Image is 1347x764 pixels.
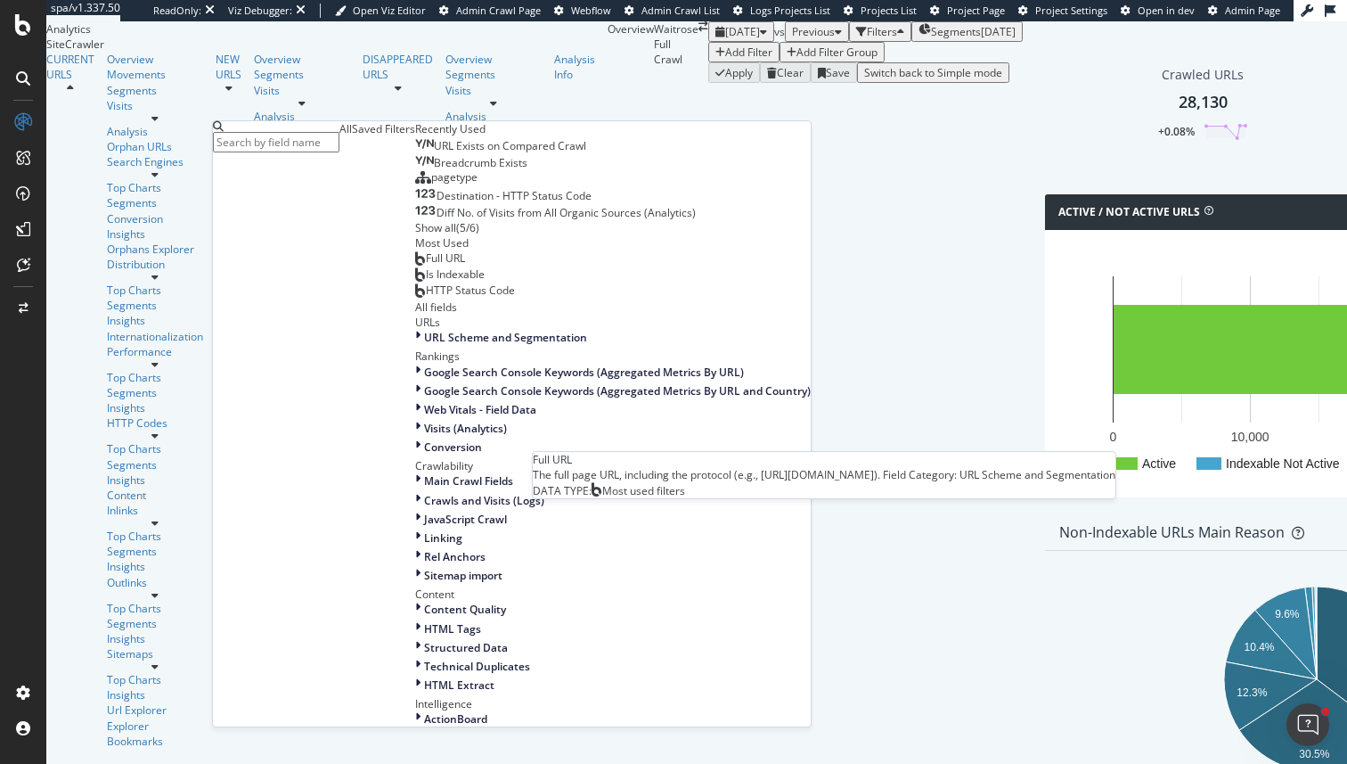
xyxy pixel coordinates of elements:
span: Admin Crawl List [641,4,720,17]
button: Apply [708,62,760,83]
div: Overview [608,21,654,37]
span: HTML Tags [424,621,481,637]
a: Segments [107,385,203,400]
span: Google Search Console Keywords (Aggregated Metrics By URL and Country) [424,383,811,398]
span: 2025 Sep. 27th [725,24,760,39]
a: Segments [107,616,203,631]
div: Crawled URLs [1162,66,1244,84]
span: Web Vitals - Field Data [424,402,536,417]
div: CURRENT URLS [46,52,94,82]
a: Segments [107,457,203,472]
div: SiteCrawler [46,37,608,52]
div: Saved Filters [352,121,415,136]
a: Top Charts [107,441,203,456]
div: ReadOnly: [153,4,201,18]
div: 28,130 [1179,91,1228,114]
a: Admin Crawl Page [439,4,541,18]
a: Visits [445,83,542,98]
iframe: Intercom live chat [1286,703,1329,746]
a: Top Charts [107,283,203,298]
div: Segments [107,298,203,313]
a: Orphans Explorer [107,242,203,257]
div: Segments [445,67,542,82]
button: Add Filter [708,42,780,62]
span: Project Settings [1035,4,1107,17]
span: Projects List [861,4,917,17]
div: Most Used [415,235,811,251]
a: Insights [107,313,203,328]
div: Segments [107,83,203,98]
a: Insights [107,400,203,415]
div: Explorer Bookmarks [107,719,203,749]
div: URLs [415,315,811,330]
a: Admin Page [1208,4,1280,18]
text: 0 [1110,430,1117,444]
a: Overview [254,52,350,67]
span: Most used filters [602,483,685,498]
div: Viz Debugger: [228,4,292,18]
div: All fields [415,300,811,315]
a: Overview [107,52,203,67]
a: Orphan URLs [107,139,203,154]
div: Analysis Info [554,52,595,82]
text: 10.4% [1244,640,1274,653]
div: Analytics [46,21,608,37]
span: Is Indexable [426,267,485,282]
span: HTML Extract [424,678,494,693]
button: Previous [785,21,849,42]
input: Search by field name [213,132,339,152]
text: 10,000 [1231,430,1269,444]
a: Insights [107,226,203,242]
a: Insights [107,631,203,646]
div: Content [415,587,811,602]
span: Admin Crawl Page [456,4,541,17]
a: Top Charts [107,672,203,687]
span: Content Quality [424,602,506,617]
div: Switch back to Simple mode [864,65,1002,80]
div: Clear [777,65,804,80]
span: Diff No. of Visits from All Organic Sources (Analytics) [437,205,696,220]
div: Insights [107,559,203,574]
span: Open Viz Editor [353,4,426,17]
a: Performance [107,344,203,359]
div: NEW URLS [216,52,241,82]
span: Crawls and Visits (Logs) [424,493,544,508]
button: Switch back to Simple mode [857,62,1009,83]
a: Analysis [107,124,203,139]
text: Active [1142,456,1176,471]
div: Top Charts [107,370,203,385]
a: Visits [254,83,350,98]
div: Analysis [254,109,350,124]
div: Intelligence [415,696,811,711]
div: Filters [867,24,897,39]
div: Url Explorer [107,702,203,718]
div: Top Charts [107,180,203,195]
a: Admin Crawl List [625,4,720,18]
div: Analysis [445,109,542,124]
span: Previous [792,24,835,39]
div: [DATE] [981,24,1016,39]
div: arrow-right-arrow-left [698,21,708,32]
a: Overview [445,52,542,67]
text: Indexable Not Active [1226,456,1340,471]
div: Rankings [415,349,811,364]
div: Search Engines [107,154,203,169]
div: Segments [254,67,350,82]
a: Top Charts [107,529,203,544]
span: Google Search Console Keywords (Aggregated Metrics By URL) [424,365,744,380]
a: Conversion [107,211,203,226]
div: DISAPPEARED URLS [363,52,433,82]
div: Recently Used [415,121,811,136]
div: The full page URL, including the protocol (e.g., [URL][DOMAIN_NAME]). Field Category: URL Scheme ... [533,467,1115,482]
button: Clear [760,62,811,83]
span: JavaScript Crawl [424,512,507,527]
